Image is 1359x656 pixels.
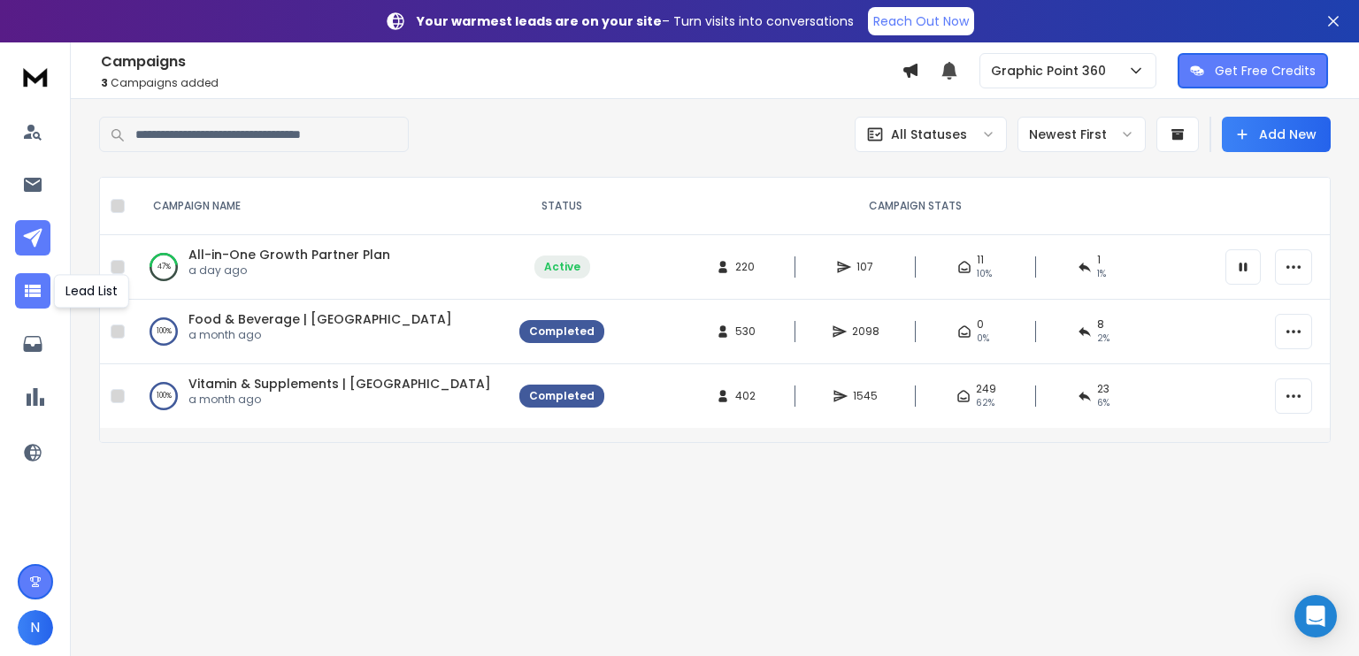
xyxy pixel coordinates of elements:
p: a month ago [188,393,491,407]
p: Get Free Credits [1215,62,1316,80]
p: Reach Out Now [873,12,969,30]
th: CAMPAIGN STATS [615,178,1215,235]
h1: Campaigns [101,51,902,72]
p: Graphic Point 360 [991,62,1113,80]
div: Open Intercom Messenger [1294,595,1337,637]
p: a month ago [188,328,452,342]
th: STATUS [509,178,615,235]
div: Completed [529,389,595,403]
button: N [18,610,53,645]
button: Add New [1222,117,1331,152]
p: 100 % [157,387,172,405]
span: 0 [977,317,984,332]
span: 23 [1097,382,1109,396]
span: 62 % [976,396,994,410]
div: Completed [529,324,595,339]
a: Vitamin & Supplements | [GEOGRAPHIC_DATA] [188,375,491,393]
p: All Statuses [891,126,967,143]
a: All-in-One Growth Partner Plan [188,246,390,263]
p: Campaigns added [101,76,902,90]
span: 107 [856,260,874,274]
div: Lead List [54,274,129,308]
span: 8 [1097,317,1104,332]
span: 0% [977,332,989,346]
span: 1 [1097,253,1101,267]
span: 10 % [977,267,992,281]
img: logo [18,60,53,93]
span: 249 [976,382,996,396]
span: 220 [735,260,755,274]
span: 11 [977,253,984,267]
strong: Your warmest leads are on your site [417,12,662,30]
span: 2 % [1097,332,1109,346]
td: 100%Food & Beverage | [GEOGRAPHIC_DATA]a month ago [132,300,509,364]
span: 402 [735,389,756,403]
span: 530 [735,324,756,339]
span: 2098 [852,324,879,339]
a: Reach Out Now [868,7,974,35]
span: 1545 [853,389,878,403]
p: 100 % [157,323,172,340]
span: 6 % [1097,396,1109,410]
p: a day ago [188,263,390,278]
span: 3 [101,75,108,90]
td: 47%All-in-One Growth Partner Plana day ago [132,235,509,300]
button: Newest First [1017,117,1146,152]
p: – Turn visits into conversations [417,12,854,30]
a: Food & Beverage | [GEOGRAPHIC_DATA] [188,310,452,328]
div: Active [544,260,580,274]
td: 100%Vitamin & Supplements | [GEOGRAPHIC_DATA]a month ago [132,364,509,429]
p: 47 % [157,258,171,276]
span: 1 % [1097,267,1106,281]
button: Get Free Credits [1178,53,1328,88]
th: CAMPAIGN NAME [132,178,509,235]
